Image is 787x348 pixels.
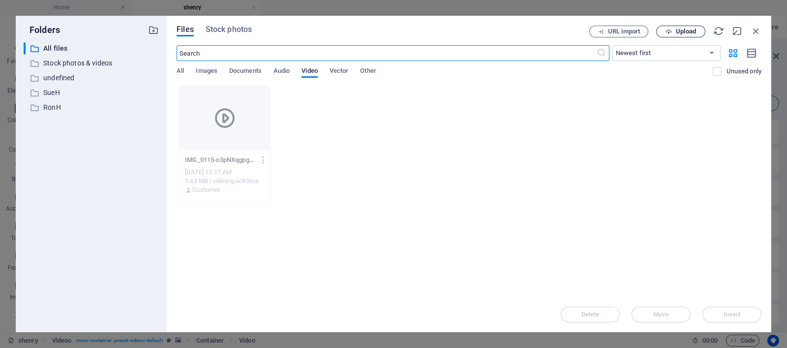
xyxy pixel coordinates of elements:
div: RonH [24,101,159,114]
button: URL import [589,26,648,37]
div: Stock photos & videos [24,57,159,69]
span: URL import [608,29,640,34]
span: Audio [273,65,290,79]
span: Documents [229,65,262,79]
span: All [177,65,184,79]
p: Stock photos & videos [43,58,141,69]
i: Close [751,26,761,36]
div: SueH [24,87,159,99]
i: Create new folder [148,25,159,35]
i: Minimize [732,26,743,36]
div: [DATE] 12:17 AM [185,168,264,177]
span: Vector [330,65,349,79]
div: undefined [24,72,159,84]
p: Customer [192,186,220,194]
span: Stock photos [206,24,252,35]
span: Files [177,24,194,35]
p: Folders [24,24,60,36]
i: Reload [713,26,724,36]
div: ​ [24,42,26,55]
p: IMG_0115-o3pNXqgpgavQt5pVp2PWNw.MOV [185,156,255,164]
span: Video [302,65,317,79]
p: Displays only files that are not in use on the website. Files added during this session can still... [726,67,761,76]
p: RonH [43,102,141,113]
span: Images [196,65,217,79]
span: Other [360,65,376,79]
p: SueH [43,87,141,98]
p: undefined [43,72,141,84]
button: Upload [656,26,705,37]
div: 1.63 MB | video/quicktime [185,177,264,186]
input: Search [177,45,596,61]
p: All files [43,43,141,54]
span: Upload [676,29,696,34]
